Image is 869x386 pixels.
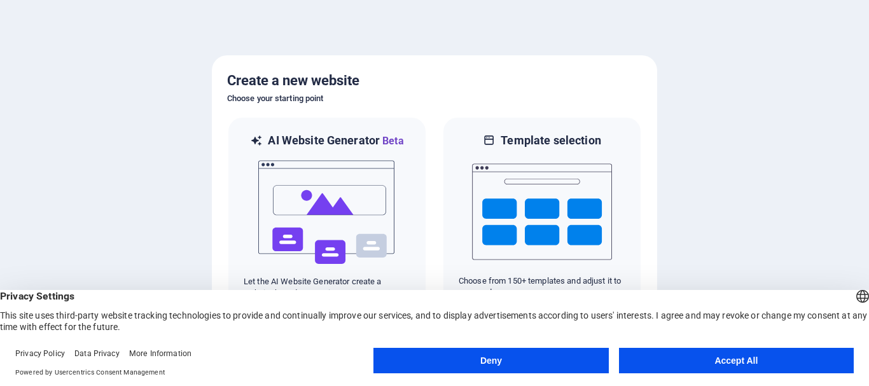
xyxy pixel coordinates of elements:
[227,91,642,106] h6: Choose your starting point
[380,135,404,147] span: Beta
[268,133,403,149] h6: AI Website Generator
[227,116,427,315] div: AI Website GeneratorBetaaiLet the AI Website Generator create a website based on your input.
[501,133,601,148] h6: Template selection
[459,275,625,298] p: Choose from 150+ templates and adjust it to you needs.
[244,276,410,299] p: Let the AI Website Generator create a website based on your input.
[442,116,642,315] div: Template selectionChoose from 150+ templates and adjust it to you needs.
[257,149,397,276] img: ai
[227,71,642,91] h5: Create a new website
